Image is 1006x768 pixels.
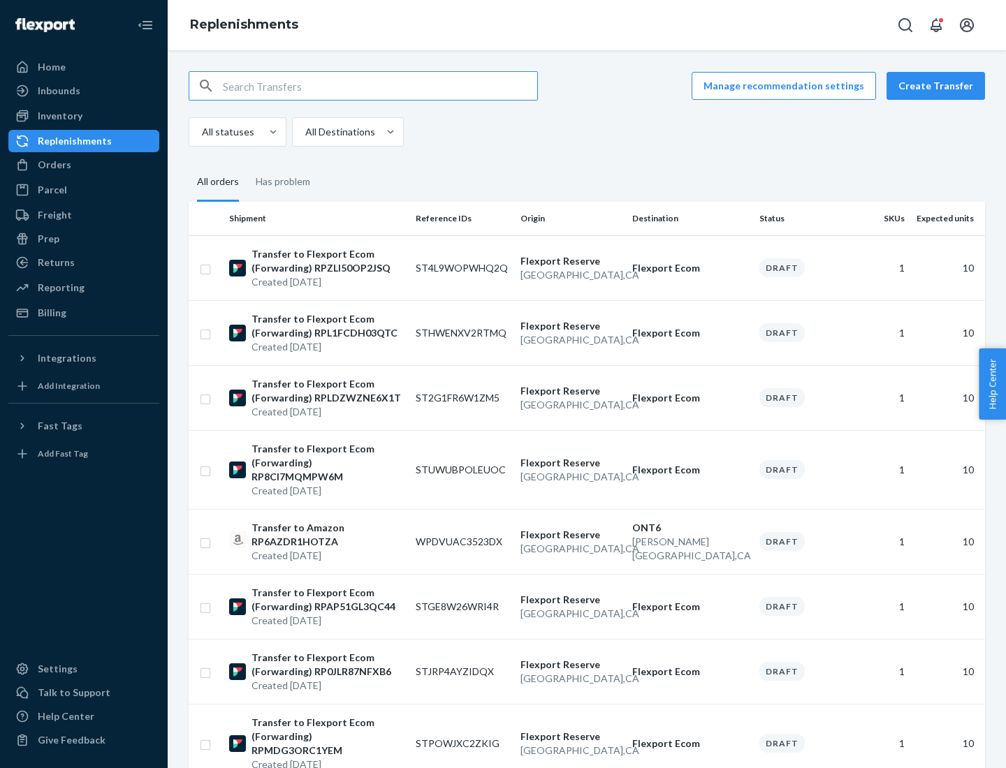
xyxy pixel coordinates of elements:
[858,202,910,235] th: SKUs
[15,18,75,32] img: Flexport logo
[910,639,985,704] td: 10
[38,448,88,459] div: Add Fast Tag
[38,709,94,723] div: Help Center
[38,109,82,123] div: Inventory
[38,232,59,246] div: Prep
[520,542,621,556] p: [GEOGRAPHIC_DATA] , CA
[887,72,985,100] button: Create Transfer
[251,679,404,693] p: Created [DATE]
[910,574,985,639] td: 10
[304,125,305,139] input: All Destinations
[632,665,748,679] p: Flexport Ecom
[251,340,404,354] p: Created [DATE]
[251,716,404,758] p: Transfer to Flexport Ecom (Forwarding) RPMDG3ORC1YEM
[251,586,404,614] p: Transfer to Flexport Ecom (Forwarding) RPAP51GL3QC44
[520,744,621,758] p: [GEOGRAPHIC_DATA] , CA
[520,333,621,347] p: [GEOGRAPHIC_DATA] , CA
[759,597,805,616] div: Draft
[910,202,985,235] th: Expected units
[632,261,748,275] p: Flexport Ecom
[910,430,985,509] td: 10
[632,737,748,751] p: Flexport Ecom
[223,72,537,100] input: Search Transfers
[520,398,621,412] p: [GEOGRAPHIC_DATA] , CA
[8,347,159,369] button: Integrations
[520,672,621,686] p: [GEOGRAPHIC_DATA] , CA
[910,365,985,430] td: 10
[38,733,105,747] div: Give Feedback
[38,183,67,197] div: Parcel
[251,405,404,419] p: Created [DATE]
[759,662,805,681] div: Draft
[632,535,748,563] p: [PERSON_NAME][GEOGRAPHIC_DATA] , CA
[632,391,748,405] p: Flexport Ecom
[858,639,910,704] td: 1
[8,154,159,176] a: Orders
[858,574,910,639] td: 1
[410,365,515,430] td: ST2G1FR6W1ZM5
[910,235,985,300] td: 10
[38,134,112,148] div: Replenishments
[224,202,410,235] th: Shipment
[520,607,621,621] p: [GEOGRAPHIC_DATA] , CA
[410,639,515,704] td: STJRP4AYZIDQX
[8,105,159,127] a: Inventory
[759,734,805,753] div: Draft
[305,125,375,139] div: All Destinations
[759,258,805,277] div: Draft
[520,593,621,607] p: Flexport Reserve
[520,470,621,484] p: [GEOGRAPHIC_DATA] , CA
[858,509,910,574] td: 1
[251,614,404,628] p: Created [DATE]
[910,509,985,574] td: 10
[910,300,985,365] td: 10
[953,11,981,39] button: Open account menu
[410,430,515,509] td: STUWUBPOLEUOC
[759,532,805,551] div: Draft
[858,430,910,509] td: 1
[8,228,159,250] a: Prep
[632,521,748,535] p: ONT6
[38,281,85,295] div: Reporting
[251,484,404,498] p: Created [DATE]
[251,549,404,563] p: Created [DATE]
[632,600,748,614] p: Flexport Ecom
[38,380,100,392] div: Add Integration
[8,251,159,274] a: Returns
[759,460,805,479] div: Draft
[251,651,404,679] p: Transfer to Flexport Ecom (Forwarding) RP0JLR87NFXB6
[38,686,110,700] div: Talk to Support
[38,60,66,74] div: Home
[759,388,805,407] div: Draft
[201,125,202,139] input: All statuses
[8,276,159,299] a: Reporting
[251,247,404,275] p: Transfer to Flexport Ecom (Forwarding) RPZLI50OP2JSQ
[38,419,82,433] div: Fast Tags
[197,163,239,202] div: All orders
[520,268,621,282] p: [GEOGRAPHIC_DATA] , CA
[858,300,910,365] td: 1
[190,17,298,32] a: Replenishments
[38,256,75,269] div: Returns
[256,163,310,200] div: Has problem
[410,300,515,365] td: STHWENXV2RTMQ
[202,125,254,139] div: All statuses
[520,658,621,672] p: Flexport Reserve
[38,84,80,98] div: Inbounds
[8,415,159,437] button: Fast Tags
[38,158,71,172] div: Orders
[8,681,159,704] a: Talk to Support
[8,705,159,728] a: Help Center
[520,730,621,744] p: Flexport Reserve
[754,202,859,235] th: Status
[632,463,748,477] p: Flexport Ecom
[520,528,621,542] p: Flexport Reserve
[8,729,159,751] button: Give Feedback
[410,574,515,639] td: STGE8W26WRI4R
[692,72,876,100] button: Manage recommendation settings
[520,254,621,268] p: Flexport Reserve
[632,326,748,340] p: Flexport Ecom
[759,323,805,342] div: Draft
